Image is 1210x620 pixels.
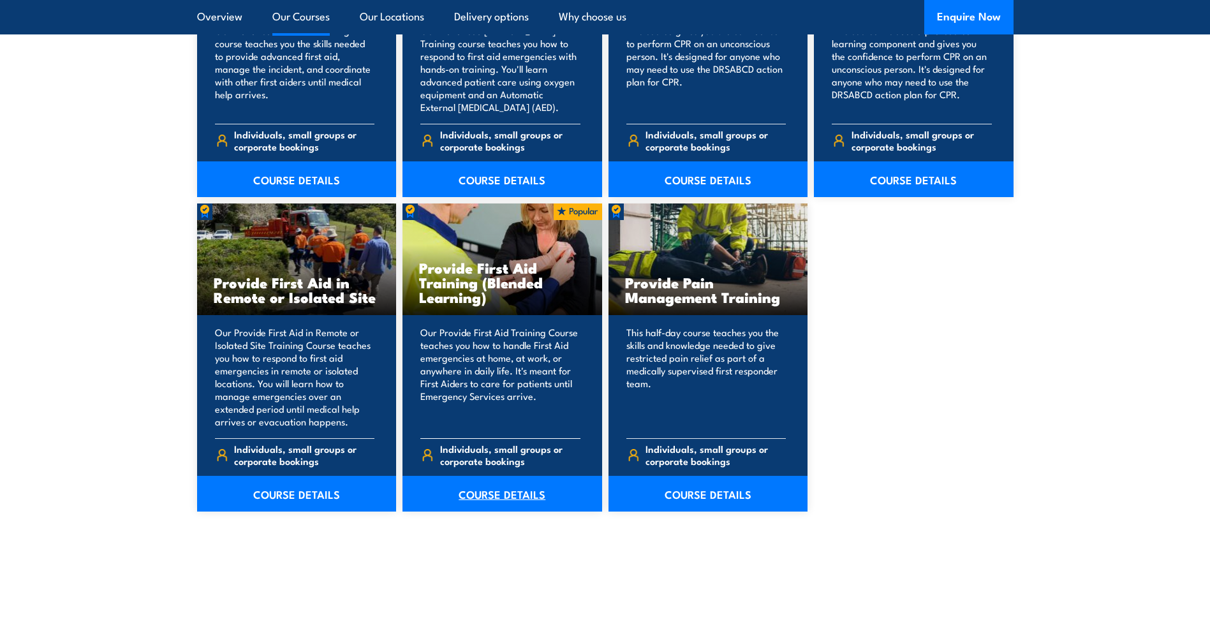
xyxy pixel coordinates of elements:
h3: Provide Pain Management Training [625,275,792,304]
p: This course gives you the confidence to perform CPR on an unconscious person. It's designed for a... [626,24,786,114]
span: Individuals, small groups or corporate bookings [852,128,992,152]
span: Individuals, small groups or corporate bookings [234,128,374,152]
span: Individuals, small groups or corporate bookings [646,443,786,467]
a: COURSE DETAILS [197,161,397,197]
h3: Provide First Aid Training (Blended Learning) [419,260,586,304]
a: COURSE DETAILS [402,161,602,197]
span: Individuals, small groups or corporate bookings [234,443,374,467]
span: Individuals, small groups or corporate bookings [440,128,580,152]
p: Our Provide First Aid Training Course teaches you how to handle First Aid emergencies at home, at... [420,326,580,428]
p: This half-day course teaches you the skills and knowledge needed to give restricted pain relief a... [626,326,786,428]
p: Our Provide First Aid in Remote or Isolated Site Training Course teaches you how to respond to fi... [215,326,375,428]
a: COURSE DETAILS [814,161,1014,197]
a: COURSE DETAILS [609,161,808,197]
p: Our Advanced [MEDICAL_DATA] Training course teaches you how to respond to first aid emergencies w... [420,24,580,114]
span: Individuals, small groups or corporate bookings [646,128,786,152]
a: COURSE DETAILS [609,476,808,512]
a: COURSE DETAILS [197,476,397,512]
p: This course includes a pre-course learning component and gives you the confidence to perform CPR ... [832,24,992,114]
a: COURSE DETAILS [402,476,602,512]
span: Individuals, small groups or corporate bookings [440,443,580,467]
h3: Provide First Aid in Remote or Isolated Site [214,275,380,304]
p: Our Advanced First Aid training course teaches you the skills needed to provide advanced first ai... [215,24,375,114]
